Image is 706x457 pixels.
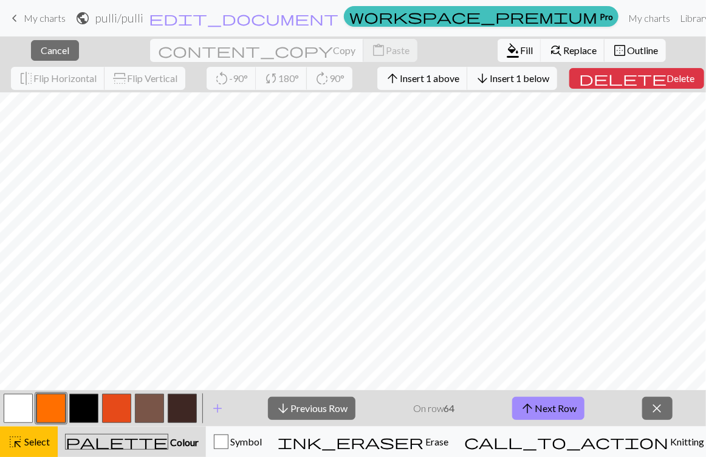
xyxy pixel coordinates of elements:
p: On row [413,401,455,416]
span: Insert 1 below [490,72,549,84]
span: flip [111,71,128,86]
span: arrow_downward [276,400,290,417]
span: call_to_action [464,433,668,450]
span: format_color_fill [506,42,520,59]
span: arrow_downward [475,70,490,87]
span: Flip Vertical [127,72,177,84]
button: Next Row [512,397,584,420]
button: Fill [498,39,541,62]
span: Cancel [41,44,69,56]
span: My charts [24,12,66,24]
button: Previous Row [268,397,355,420]
a: My charts [623,6,675,30]
button: Flip Horizontal [11,67,105,90]
span: rotate_right [315,70,329,87]
span: keyboard_arrow_left [7,10,22,27]
span: Delete [667,72,694,84]
button: Insert 1 below [467,67,557,90]
button: Cancel [31,40,79,61]
span: edit_document [149,10,338,27]
button: Replace [541,39,605,62]
span: Copy [333,44,355,56]
span: Colour [168,436,199,448]
strong: 64 [444,402,455,414]
span: Symbol [228,436,262,447]
span: Erase [423,436,448,447]
a: My charts [7,8,66,29]
span: add [210,400,225,417]
span: find_replace [549,42,563,59]
h2: pulli / pulli [95,11,143,25]
span: 90° [329,72,344,84]
button: Delete [569,68,704,89]
span: Replace [563,44,597,56]
span: arrow_upward [520,400,535,417]
button: Insert 1 above [377,67,468,90]
span: Insert 1 above [400,72,459,84]
button: 180° [256,67,307,90]
button: Flip Vertical [105,67,185,90]
span: close [650,400,665,417]
span: Flip Horizontal [33,72,97,84]
a: Pro [344,6,619,27]
button: Outline [605,39,666,62]
button: -90° [207,67,256,90]
button: Erase [270,427,456,457]
span: Outline [627,44,658,56]
span: workspace_premium [349,8,597,25]
span: content_copy [158,42,333,59]
span: delete [579,70,667,87]
span: -90° [229,72,248,84]
span: flip [19,70,33,87]
span: public [75,10,90,27]
span: 180° [278,72,299,84]
button: Copy [150,39,364,62]
span: ink_eraser [278,433,423,450]
span: sync [264,70,278,87]
span: palette [66,433,168,450]
span: border_outer [612,42,627,59]
span: Select [22,436,50,447]
span: Fill [520,44,533,56]
button: Colour [58,427,206,457]
span: arrow_upward [385,70,400,87]
span: highlight_alt [8,433,22,450]
button: Symbol [206,427,270,457]
button: 90° [307,67,352,90]
span: rotate_left [214,70,229,87]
